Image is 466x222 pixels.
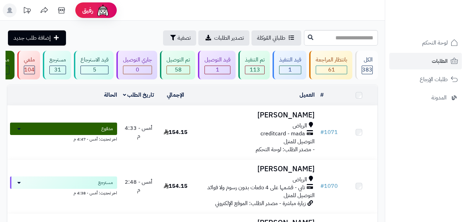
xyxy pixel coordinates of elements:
a: # [320,91,324,99]
div: 113 [245,66,264,74]
div: 0 [123,66,152,74]
span: التوصيل للمنزل [284,191,315,200]
img: ai-face.png [96,3,110,17]
a: قيد التوصيل 1 [197,51,237,79]
a: تم التوصيل 58 [159,51,197,79]
a: #1070 [320,182,338,190]
div: تم التوصيل [167,56,190,64]
div: بانتظار المراجعة [316,56,347,64]
span: # [320,182,324,190]
span: تابي - قسّمها على 4 دفعات بدون رسوم ولا فوائد [207,184,305,192]
span: 58 [175,66,182,74]
a: تم التنفيذ 113 [237,51,271,79]
span: 31 [54,66,61,74]
div: 58 [167,66,190,74]
a: تصدير الطلبات [198,30,249,46]
span: أمس - 4:33 م [125,124,152,140]
div: جاري التوصيل [123,56,152,64]
a: تحديثات المنصة [18,3,36,19]
span: مدفوع [101,125,113,132]
span: تصدير الطلبات [214,34,244,42]
span: 1 [288,66,292,74]
span: طلباتي المُوكلة [257,34,285,42]
span: التوصيل للمنزل [284,137,315,146]
a: #1071 [320,128,338,136]
span: رفيق [82,6,93,15]
span: تصفية [178,34,191,42]
button: تصفية [163,30,196,46]
a: إضافة طلب جديد [8,30,66,46]
h3: [PERSON_NAME] [197,111,315,119]
a: الحالة [104,91,117,99]
div: ملغي [24,56,35,64]
span: 154.15 [164,128,188,136]
span: الرياض [293,176,307,184]
span: 383 [362,66,372,74]
a: لوحة التحكم [389,35,462,51]
a: الكل383 [354,51,379,79]
a: قيد التنفيذ 1 [271,51,308,79]
div: قيد التوصيل [205,56,230,64]
a: ملغي 104 [16,51,41,79]
span: أمس - 2:48 م [125,178,152,194]
a: جاري التوصيل 0 [115,51,159,79]
span: الرياض [293,122,307,130]
div: 31 [50,66,66,74]
span: الطلبات [432,56,448,66]
span: المدونة [431,93,447,103]
a: المدونة [389,89,462,106]
span: 154.15 [164,182,188,190]
div: 1 [205,66,230,74]
span: لوحة التحكم [422,38,448,48]
a: بانتظار المراجعة 61 [308,51,354,79]
div: تم التنفيذ [245,56,265,64]
div: 1 [279,66,301,74]
span: 113 [250,66,260,74]
a: تاريخ الطلب [123,91,154,99]
div: 5 [81,66,108,74]
span: مسترجع [98,179,113,186]
div: الكل [362,56,373,64]
h3: [PERSON_NAME] [197,165,315,173]
span: # [320,128,324,136]
a: الإجمالي [167,91,184,99]
div: اخر تحديث: أمس - 4:38 م [10,189,117,196]
a: طلباتي المُوكلة [251,30,301,46]
a: الطلبات [389,53,462,69]
span: طلبات الإرجاع [420,75,448,84]
a: قيد الاسترجاع 5 [73,51,115,79]
div: اخر تحديث: أمس - 4:47 م [10,135,117,142]
div: 61 [316,66,347,74]
a: العميل [299,91,315,99]
td: - مصدر الطلب: لوحة التحكم [194,106,317,159]
a: طلبات الإرجاع [389,71,462,88]
div: مسترجع [49,56,66,64]
span: زيارة مباشرة - مصدر الطلب: الموقع الإلكتروني [215,199,306,207]
span: 61 [328,66,335,74]
span: 1 [216,66,219,74]
div: قيد الاسترجاع [80,56,108,64]
span: إضافة طلب جديد [13,34,51,42]
span: creditcard - mada [260,130,305,138]
div: قيد التنفيذ [279,56,301,64]
span: 5 [93,66,96,74]
span: 0 [136,66,139,74]
span: 104 [24,66,35,74]
a: مسترجع 31 [41,51,73,79]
